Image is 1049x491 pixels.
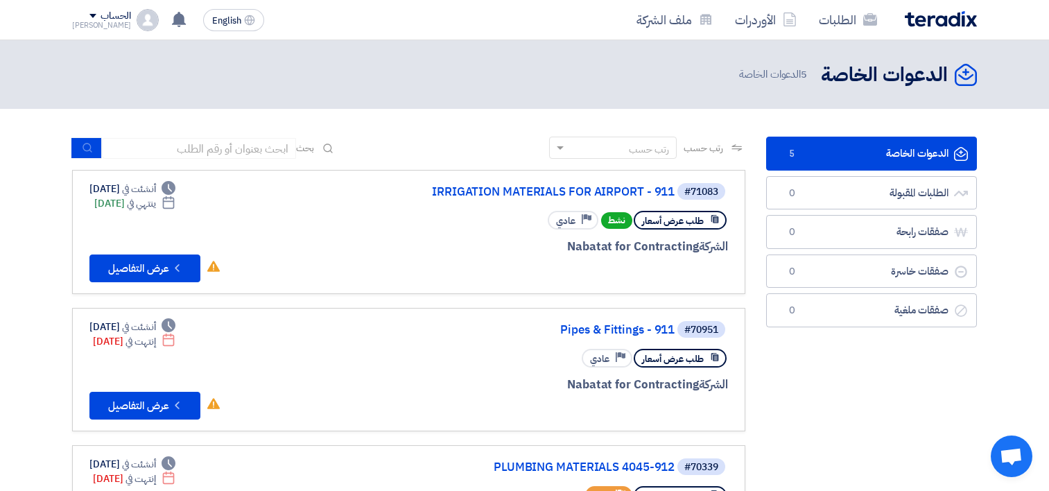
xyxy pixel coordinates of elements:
span: ينتهي في [127,196,155,211]
div: [PERSON_NAME] [72,21,131,29]
a: Open chat [991,436,1032,477]
div: #70339 [684,463,718,472]
span: أنشئت في [122,182,155,196]
img: profile_test.png [137,9,159,31]
div: [DATE] [94,196,175,211]
a: الطلبات [808,3,888,36]
div: #70951 [684,325,718,335]
a: IRRIGATION MATERIALS FOR AIRPORT - 911 [397,186,675,198]
a: الطلبات المقبولة0 [766,176,977,210]
span: أنشئت في [122,320,155,334]
span: English [212,16,241,26]
span: 5 [783,147,800,161]
span: 0 [783,225,800,239]
span: الدعوات الخاصة [739,67,810,83]
span: أنشئت في [122,457,155,472]
a: صفقات ملغية0 [766,293,977,327]
a: Pipes & Fittings - 911 [397,324,675,336]
div: [DATE] [89,457,175,472]
a: صفقات خاسرة0 [766,255,977,288]
span: نشط [601,212,632,229]
div: الحساب [101,10,130,22]
span: عادي [590,352,609,365]
div: [DATE] [89,182,175,196]
span: بحث [296,141,314,155]
span: إنتهت في [125,472,155,486]
img: Teradix logo [905,11,977,27]
div: [DATE] [89,320,175,334]
span: 0 [783,187,800,200]
span: 0 [783,265,800,279]
div: Nabatat for Contracting [395,376,728,394]
span: 0 [783,304,800,318]
span: طلب عرض أسعار [642,352,704,365]
a: PLUMBING MATERIALS 4045-912 [397,461,675,474]
h2: الدعوات الخاصة [821,62,948,89]
a: الدعوات الخاصة5 [766,137,977,171]
div: [DATE] [93,334,175,349]
button: English [203,9,264,31]
span: الشركة [699,376,729,393]
span: رتب حسب [684,141,723,155]
a: صفقات رابحة0 [766,215,977,249]
span: إنتهت في [125,334,155,349]
div: رتب حسب [629,142,669,157]
span: طلب عرض أسعار [642,214,704,227]
a: الأوردرات [724,3,808,36]
div: Nabatat for Contracting [395,238,728,256]
span: عادي [556,214,575,227]
a: ملف الشركة [625,3,724,36]
div: [DATE] [93,472,175,486]
span: الشركة [699,238,729,255]
div: #71083 [684,187,718,197]
button: عرض التفاصيل [89,255,200,282]
button: عرض التفاصيل [89,392,200,420]
input: ابحث بعنوان أو رقم الطلب [102,138,296,159]
span: 5 [801,67,807,82]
